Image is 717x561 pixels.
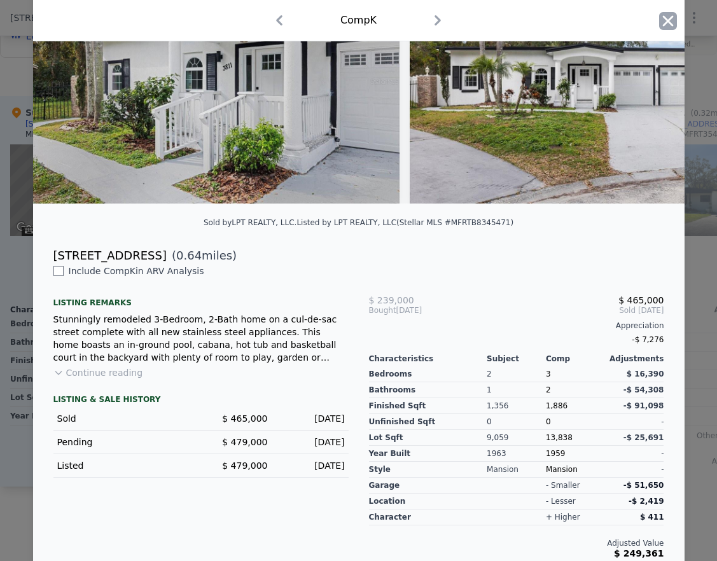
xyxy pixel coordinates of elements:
span: $ 465,000 [222,413,267,424]
span: Include Comp K in ARV Analysis [64,266,209,276]
div: Appreciation [369,321,664,331]
div: - [605,414,664,430]
div: Style [369,462,487,478]
div: Finished Sqft [369,398,487,414]
div: Adjusted Value [369,538,664,548]
div: Comp K [340,13,377,28]
div: [DATE] [278,436,345,448]
div: [DATE] [278,412,345,425]
div: Stunningly remodeled 3-Bedroom, 2-Bath home on a cul-de-sac street complete with all new stainles... [53,313,349,364]
div: 1,356 [487,398,546,414]
div: Mansion [546,462,605,478]
div: Comp [546,354,605,364]
div: Listing remarks [53,287,349,308]
div: Bedrooms [369,366,487,382]
div: [STREET_ADDRESS] [53,247,167,265]
div: 2 [546,382,605,398]
div: Listed by LPT REALTY, LLC (Stellar MLS #MFRTB8345471) [296,218,513,227]
div: Lot Sqft [369,430,487,446]
span: $ 479,000 [222,437,267,447]
div: Characteristics [369,354,487,364]
div: Sold [57,412,191,425]
span: $ 479,000 [222,461,267,471]
span: $ 465,000 [618,295,664,305]
div: 1959 [546,446,605,462]
span: -$ 2,419 [629,497,664,506]
div: LISTING & SALE HISTORY [53,394,349,407]
span: Bought [369,305,396,315]
div: character [369,509,487,525]
div: [DATE] [369,305,468,315]
div: Year Built [369,446,487,462]
div: 2 [487,366,546,382]
span: 3 [546,370,551,378]
div: Sold by LPT REALTY, LLC . [204,218,297,227]
span: 13,838 [546,433,573,442]
span: Sold [DATE] [467,305,664,315]
div: garage [369,478,487,494]
div: [DATE] [278,459,345,472]
button: Continue reading [53,366,143,379]
div: Unfinished Sqft [369,414,487,430]
div: Bathrooms [369,382,487,398]
span: -$ 7,276 [632,335,664,344]
span: $ 239,000 [369,295,414,305]
div: Subject [487,354,546,364]
span: -$ 91,098 [623,401,664,410]
div: 0 [487,414,546,430]
div: - smaller [546,480,580,490]
div: - [605,446,664,462]
div: Mansion [487,462,546,478]
div: - lesser [546,496,576,506]
span: -$ 54,308 [623,385,664,394]
div: 9,059 [487,430,546,446]
div: location [369,494,487,509]
div: Adjustments [605,354,664,364]
span: $ 411 [640,513,664,522]
span: 0 [546,417,551,426]
div: 1963 [487,446,546,462]
div: - [605,462,664,478]
span: ( miles) [167,247,237,265]
div: Pending [57,436,191,448]
span: 1,886 [546,401,567,410]
div: Listed [57,459,191,472]
div: 1 [487,382,546,398]
div: + higher [546,512,580,522]
span: -$ 51,650 [623,481,664,490]
span: 0.64 [176,249,202,262]
span: -$ 25,691 [623,433,664,442]
span: $ 249,361 [614,548,664,558]
span: $ 16,390 [627,370,664,378]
